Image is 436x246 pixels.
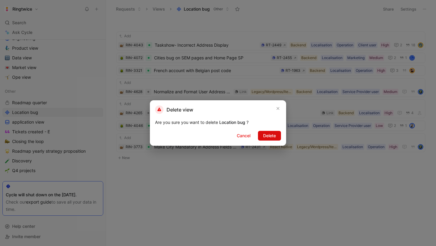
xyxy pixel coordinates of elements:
div: Location bug [219,119,245,126]
span: Cancel [237,132,250,139]
span: Delete [263,132,276,139]
h2: Delete view [155,105,193,114]
button: Delete [258,131,281,141]
button: Cancel [232,131,256,141]
div: Are you sure you want to delete ? [155,119,281,126]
